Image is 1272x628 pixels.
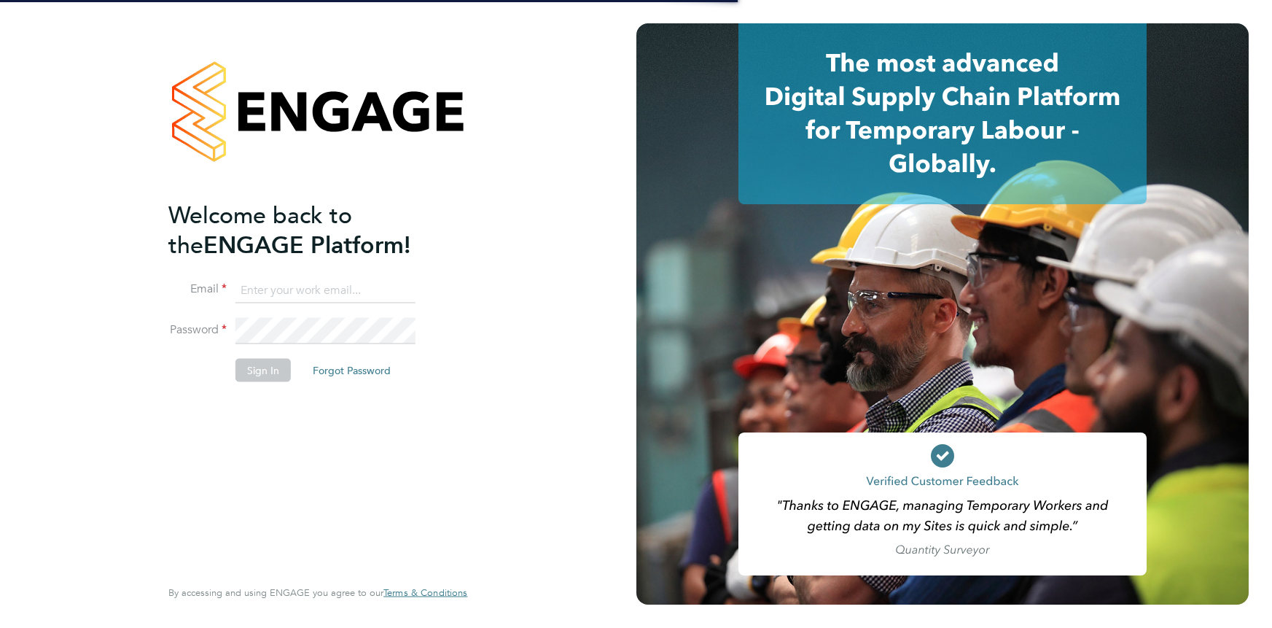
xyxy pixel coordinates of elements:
[301,359,402,382] button: Forgot Password
[235,277,415,303] input: Enter your work email...
[235,359,291,382] button: Sign In
[168,200,453,260] h2: ENGAGE Platform!
[383,586,467,599] span: Terms & Conditions
[168,586,467,599] span: By accessing and using ENGAGE you agree to our
[383,587,467,599] a: Terms & Conditions
[168,282,227,297] label: Email
[168,322,227,338] label: Password
[168,201,352,259] span: Welcome back to the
